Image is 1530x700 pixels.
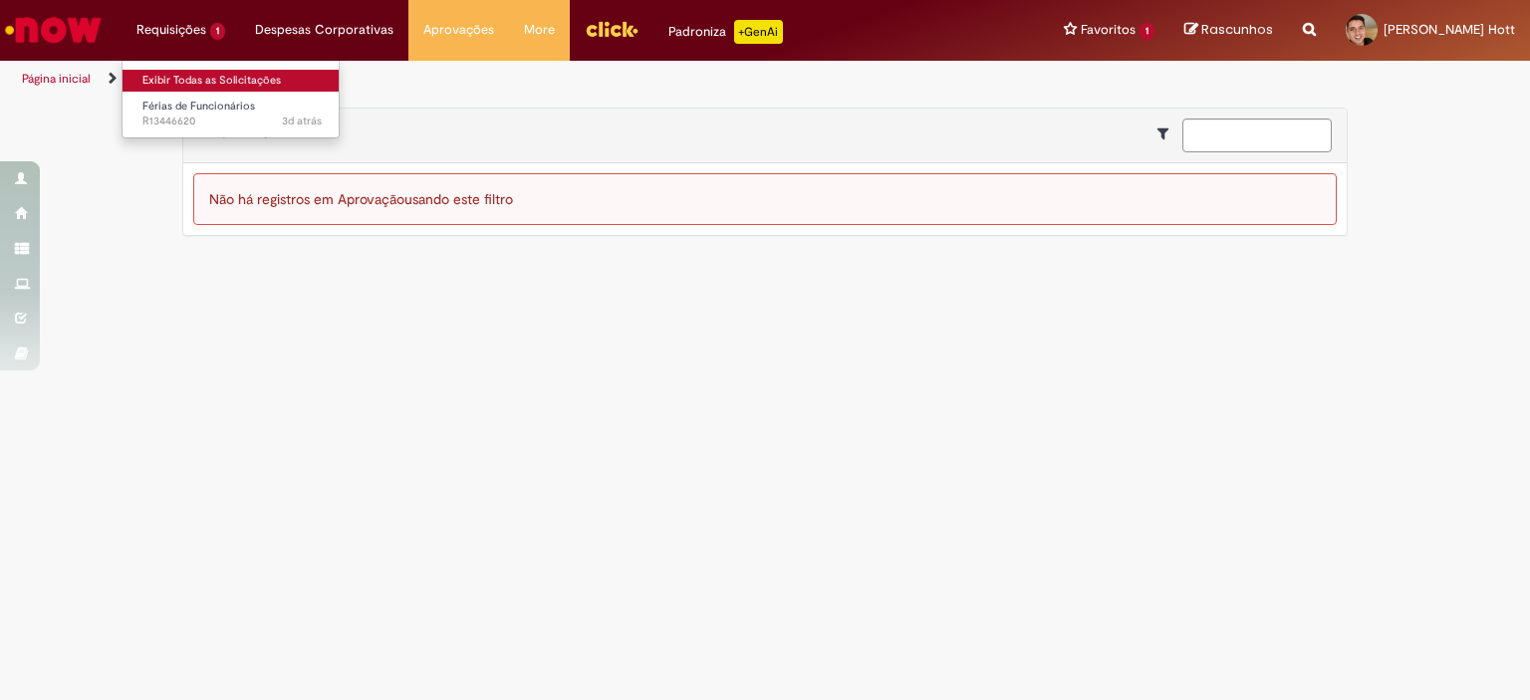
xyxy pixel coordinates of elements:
span: 3d atrás [282,114,322,128]
i: Mostrar filtros para: Suas Solicitações [1157,126,1178,140]
div: Padroniza [668,20,783,44]
span: Requisições [136,20,206,40]
span: [PERSON_NAME] Hott [1384,21,1515,38]
a: Exibir Todas as Solicitações [123,70,342,92]
a: Página inicial [22,71,91,87]
span: More [524,20,555,40]
span: usando este filtro [404,190,513,208]
span: Aprovações [423,20,494,40]
span: Aprovações [212,119,295,139]
ul: Requisições [122,60,340,138]
span: 1 [1140,23,1154,40]
span: Despesas Corporativas [255,20,393,40]
a: Aberto R13446620 : Férias de Funcionários [123,96,342,132]
span: Favoritos [1081,20,1136,40]
span: Férias de Funcionários [142,99,255,114]
span: R13446620 [142,114,322,129]
time: 26/08/2025 08:16:26 [282,114,322,128]
ul: Trilhas de página [15,61,1005,98]
div: Não há registros em Aprovação [193,173,1337,225]
a: Rascunhos [1184,21,1273,40]
p: +GenAi [734,20,783,44]
img: ServiceNow [2,10,105,50]
img: click_logo_yellow_360x200.png [585,14,638,44]
span: 1 [210,23,225,40]
span: Rascunhos [1201,20,1273,39]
